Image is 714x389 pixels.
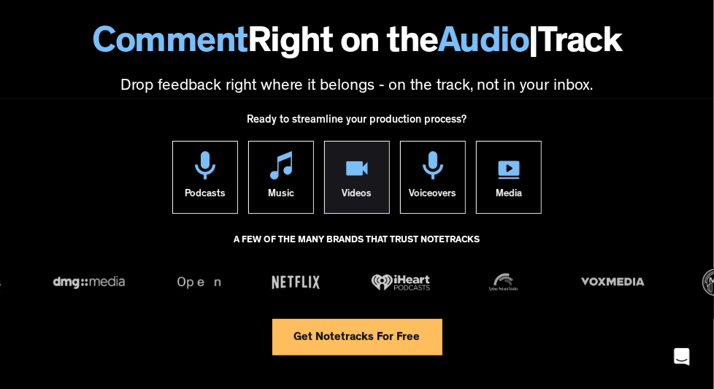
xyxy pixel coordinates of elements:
p: Drop feedback right where it belongs - on the track, not in your inbox. [15,76,699,99]
div: Videos [342,180,372,213]
div: Ready to streamline your production process? [247,106,467,141]
a: Videos [324,141,390,214]
span: | [529,26,539,63]
a: Media [476,141,542,214]
span: Comment [93,26,248,63]
div: Voiceovers [410,180,457,213]
div: A FEW OF THE MANY BRANDS THAT TRUST NOTETRACKS [234,228,480,268]
div: Media [496,180,522,213]
span: Audio [438,25,529,65]
a: Voiceovers [400,141,466,214]
a: Podcasts [172,141,238,214]
a: Music [248,141,314,214]
div: Open Intercom Messenger [664,339,699,374]
div: Music [268,180,294,213]
h1: Right on the Track [15,25,699,65]
div: Podcasts [185,180,226,213]
a: Get Notetracks For Free [272,319,442,355]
